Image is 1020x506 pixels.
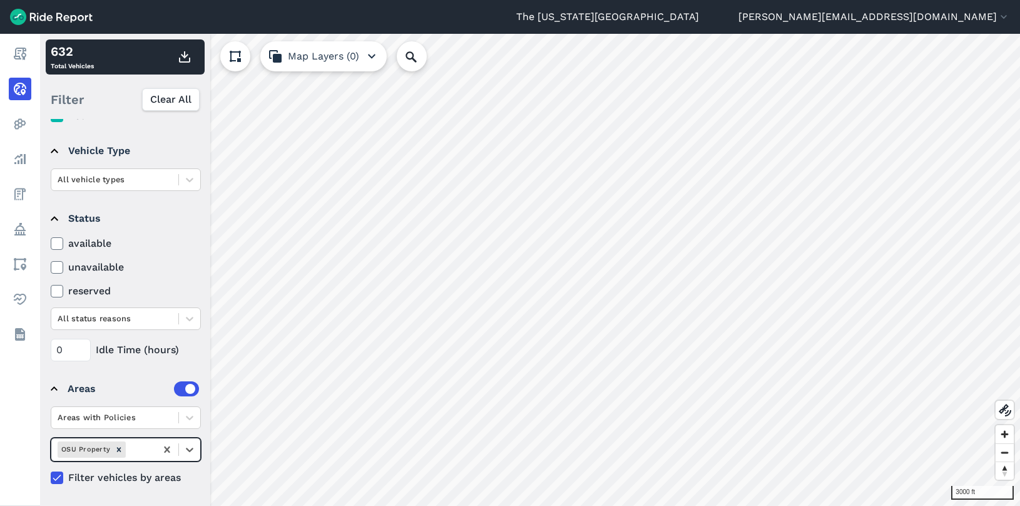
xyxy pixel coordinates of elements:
button: Map Layers (0) [260,41,387,71]
div: Areas [68,381,199,396]
div: Total Vehicles [51,42,94,72]
button: [PERSON_NAME][EMAIL_ADDRESS][DOMAIN_NAME] [738,9,1010,24]
label: reserved [51,284,201,299]
label: available [51,236,201,251]
button: Zoom out [996,443,1014,462]
a: Realtime [9,78,31,100]
summary: Areas [51,371,199,406]
button: Zoom in [996,425,1014,443]
a: Datasets [9,323,31,346]
a: Fees [9,183,31,205]
summary: Status [51,201,199,236]
a: Heatmaps [9,113,31,135]
summary: Vehicle Type [51,133,199,168]
span: Clear All [150,92,191,107]
div: 632 [51,42,94,61]
div: Idle Time (hours) [51,339,201,361]
label: Filter vehicles by areas [51,470,201,485]
div: OSU Property [58,441,112,457]
a: Areas [9,253,31,276]
button: Clear All [142,88,200,111]
a: Policy [9,218,31,240]
a: Analyze [9,148,31,170]
canvas: Map [40,34,1020,506]
div: 3000 ft [951,486,1014,500]
input: Search Location or Vehicles [397,41,447,71]
a: Health [9,288,31,311]
button: Reset bearing to north [996,462,1014,480]
a: The [US_STATE][GEOGRAPHIC_DATA] [516,9,699,24]
a: Report [9,43,31,65]
div: Filter [46,80,205,119]
img: Ride Report [10,9,93,25]
div: Remove OSU Property [112,441,126,457]
label: unavailable [51,260,201,275]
